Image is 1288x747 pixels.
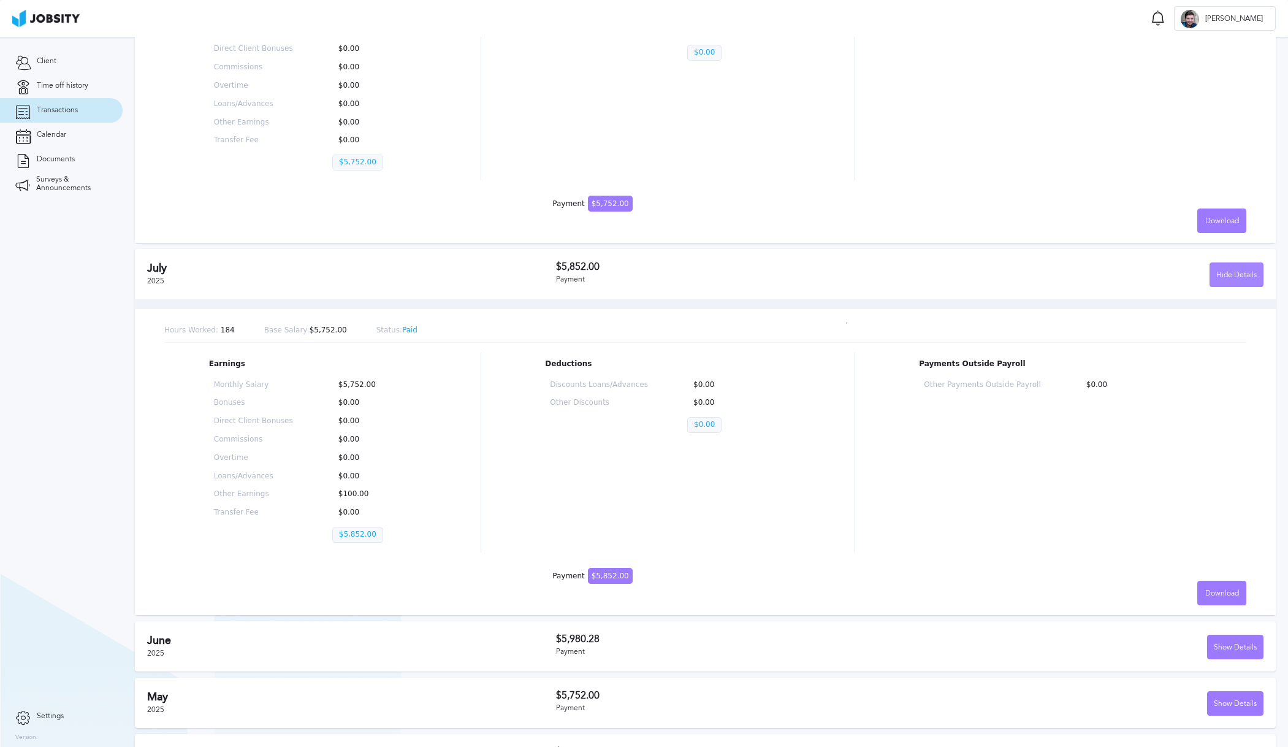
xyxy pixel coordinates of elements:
div: Payment [556,648,910,656]
p: $0.00 [332,45,411,53]
span: Calendar [37,131,66,139]
div: M [1181,10,1199,28]
p: Overtime [214,82,293,90]
button: Download [1197,581,1246,605]
button: Download [1197,209,1246,233]
p: $0.00 [332,63,411,72]
p: Deductions [545,360,790,369]
span: 2025 [147,277,164,285]
p: Transfer Fee [214,508,293,517]
h3: $5,852.00 [556,261,910,272]
span: 2025 [147,649,164,657]
p: Bonuses [214,399,293,407]
button: Show Details [1207,691,1263,716]
span: Settings [37,712,64,721]
span: $5,852.00 [588,568,633,584]
button: Hide Details [1210,262,1263,287]
p: Overtime [214,454,293,462]
div: Payment [552,200,632,209]
p: Other Payments Outside Payroll [924,381,1040,389]
span: $5,752.00 [588,196,633,212]
button: Show Details [1207,635,1263,659]
p: 184 [164,326,235,335]
p: $5,852.00 [332,527,383,543]
p: $0.00 [332,454,411,462]
h3: $5,752.00 [556,690,910,701]
p: $0.00 [332,435,411,444]
h3: $5,980.28 [556,634,910,645]
div: Hide Details [1210,263,1263,288]
div: Show Details [1208,692,1263,716]
p: $0.00 [332,118,411,127]
div: Payment [552,572,632,581]
p: $0.00 [332,82,411,90]
p: Discounts Loans/Advances [550,381,648,389]
p: Other Discounts [550,399,648,407]
p: Direct Client Bonuses [214,417,293,426]
p: Paid [376,326,417,335]
p: Other Earnings [214,490,293,499]
span: Status: [376,326,402,334]
div: Payment [556,704,910,713]
p: Commissions [214,435,293,444]
div: Show Details [1208,635,1263,660]
p: Loans/Advances [214,472,293,481]
p: $0.00 [332,136,411,145]
h2: May [147,691,556,703]
span: Hours Worked: [164,326,218,334]
p: $0.00 [332,472,411,481]
span: Documents [37,155,75,164]
p: $5,752.00 [332,155,383,170]
p: $100.00 [332,490,411,499]
div: Payment [556,275,910,284]
span: Download [1205,589,1239,598]
span: Client [37,57,56,66]
label: Version: [15,734,38,741]
p: Transfer Fee [214,136,293,145]
span: Base Salary: [264,326,310,334]
h2: July [147,262,556,275]
span: 2025 [147,705,164,714]
p: Commissions [214,63,293,72]
span: Transactions [37,106,78,115]
p: $0.00 [332,399,411,407]
p: Earnings [209,360,416,369]
p: Direct Client Bonuses [214,45,293,53]
p: $0.00 [1080,381,1197,389]
p: $0.00 [332,417,411,426]
h2: June [147,634,556,647]
img: ab4bad089aa723f57921c736e9817d99.png [12,10,80,27]
span: Surveys & Announcements [36,175,107,193]
span: Download [1205,217,1239,226]
p: $5,752.00 [332,381,411,389]
p: $0.00 [332,508,411,517]
button: M[PERSON_NAME] [1174,6,1276,31]
p: Payments Outside Payroll [919,360,1202,369]
p: $5,752.00 [264,326,347,335]
span: [PERSON_NAME] [1199,15,1269,23]
p: $0.00 [687,417,722,433]
span: Time off history [37,82,88,90]
p: $0.00 [687,381,785,389]
p: $0.00 [332,100,411,109]
p: Other Earnings [214,118,293,127]
p: Monthly Salary [214,381,293,389]
p: Loans/Advances [214,100,293,109]
p: $0.00 [687,45,722,61]
p: $0.00 [687,399,785,407]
